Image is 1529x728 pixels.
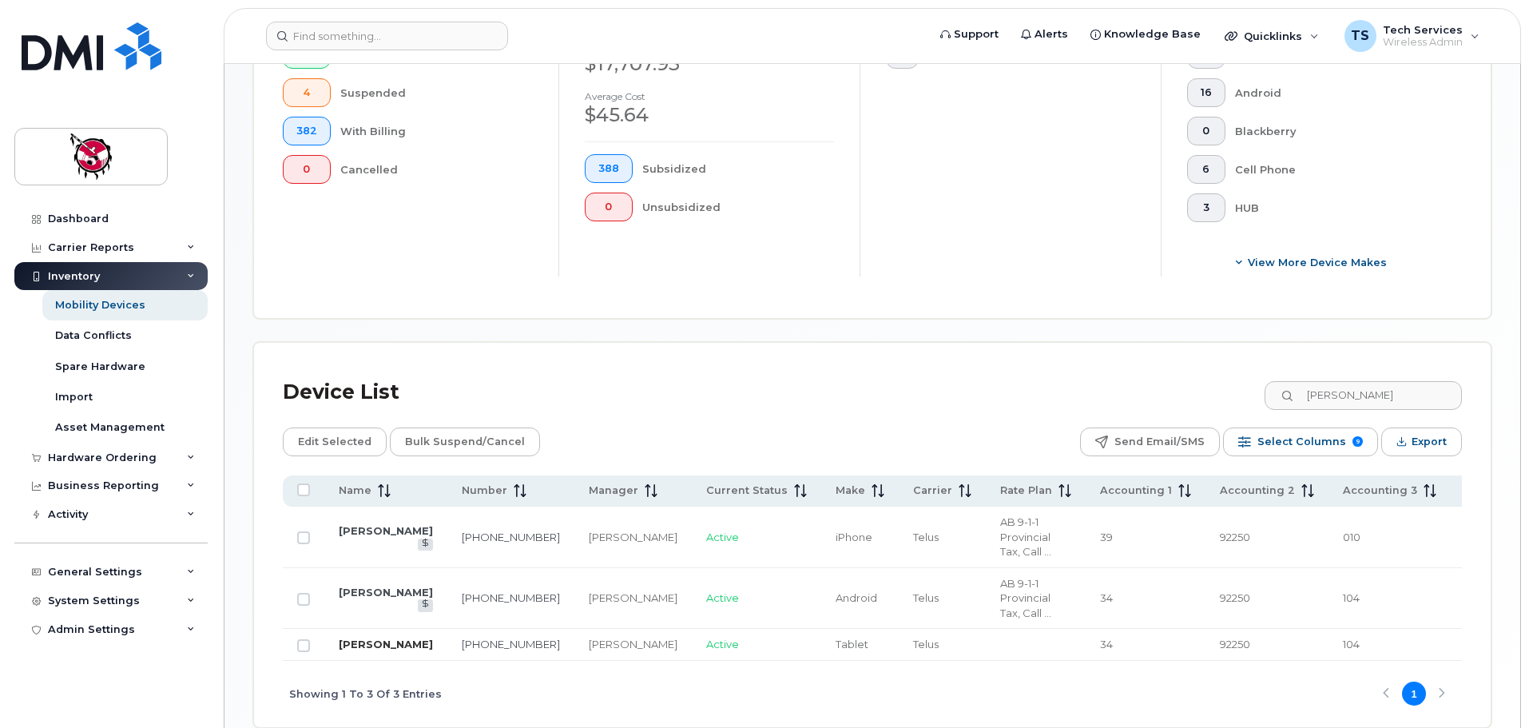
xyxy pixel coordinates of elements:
span: Select Columns [1257,430,1346,454]
a: [PHONE_NUMBER] [462,531,560,543]
span: 0 [598,201,619,213]
span: 104 [1343,638,1360,650]
span: Make [836,483,865,498]
span: Accounting 1 [1100,483,1172,498]
button: 3 [1187,193,1225,222]
input: Find something... [266,22,508,50]
span: Tablet [836,638,868,650]
button: 4 [283,78,331,107]
button: Export [1381,428,1462,456]
button: 0 [585,193,633,221]
div: Cancelled [340,155,534,184]
span: Accounting 3 [1343,483,1417,498]
button: Bulk Suspend/Cancel [390,428,540,456]
button: Send Email/SMS [1080,428,1220,456]
div: Suspended [340,78,534,107]
a: Alerts [1010,18,1079,50]
a: [PHONE_NUMBER] [462,591,560,604]
div: Android [1235,78,1437,107]
span: 0 [296,163,317,176]
div: $45.64 [585,101,834,129]
button: 6 [1187,155,1225,184]
div: With Billing [340,117,534,145]
span: 92250 [1220,638,1250,650]
div: Device List [283,372,399,413]
div: Tech Services [1333,20,1491,52]
button: Select Columns 9 [1223,428,1378,456]
span: AB 9-1-1 Provincial Tax, Call Display, Call Waiting, Conference Calling, Corporate Essential 40, ... [1000,577,1051,619]
span: 104 [1343,591,1360,604]
div: Cell Phone [1235,155,1437,184]
span: Wireless Admin [1383,36,1463,49]
span: Active [706,531,739,543]
span: Rate Plan [1000,483,1052,498]
iframe: Messenger Launcher [1459,658,1517,716]
span: 92250 [1220,531,1250,543]
span: Export [1412,430,1447,454]
span: Number [462,483,507,498]
div: Unsubsidized [642,193,835,221]
span: Quicklinks [1244,30,1302,42]
span: 92250 [1220,591,1250,604]
button: 0 [283,155,331,184]
span: Send Email/SMS [1114,430,1205,454]
span: Support [954,26,999,42]
a: [PERSON_NAME] [339,586,433,599]
button: 388 [585,154,633,183]
span: Current Status [706,483,788,498]
a: Support [929,18,1010,50]
h4: Average cost [585,91,834,101]
span: 3 [1201,201,1212,214]
span: Telus [913,531,939,543]
span: Telus [913,638,939,650]
span: 4 [296,86,317,99]
div: [PERSON_NAME] [589,637,677,652]
button: 382 [283,117,331,145]
span: 34 [1100,638,1113,650]
span: Bulk Suspend/Cancel [405,430,525,454]
span: 0 [1201,125,1212,137]
span: 16 [1201,86,1212,99]
a: [PERSON_NAME] [339,524,433,537]
span: 9 [1352,436,1363,447]
span: TS [1351,26,1369,46]
span: Active [706,591,739,604]
span: iPhone [836,531,872,543]
span: Manager [589,483,638,498]
div: $17,707.93 [585,50,834,78]
a: Knowledge Base [1079,18,1212,50]
div: HUB [1235,193,1437,222]
button: 0 [1187,117,1225,145]
span: 388 [598,162,619,175]
span: 382 [296,125,317,137]
span: Showing 1 To 3 Of 3 Entries [289,682,442,706]
div: Quicklinks [1213,20,1330,52]
a: [PERSON_NAME] [339,638,433,650]
button: Edit Selected [283,428,387,456]
span: AB 9-1-1 Provincial Tax, Call Display, Call Waiting, Conference Calling, Corporate Essential 40, ... [1000,515,1051,558]
span: 34 [1100,591,1113,604]
a: [PHONE_NUMBER] [462,638,560,650]
div: Subsidized [642,154,835,183]
span: Knowledge Base [1104,26,1201,42]
span: Name [339,483,371,498]
div: Blackberry [1235,117,1437,145]
button: 16 [1187,78,1225,107]
span: Active [706,638,739,650]
span: View More Device Makes [1248,255,1387,270]
div: [PERSON_NAME] [589,591,677,606]
span: Tech Services [1383,23,1463,36]
span: 010 [1343,531,1360,543]
button: View More Device Makes [1187,248,1436,276]
div: [PERSON_NAME] [589,530,677,545]
button: Page 1 [1402,682,1426,706]
span: Alerts [1035,26,1068,42]
span: Telus [913,591,939,604]
a: View Last Bill [418,539,433,551]
span: Carrier [913,483,952,498]
a: View Last Bill [418,599,433,611]
span: 6 [1201,163,1212,176]
span: Android [836,591,877,604]
span: 39 [1100,531,1113,543]
input: Search Device List ... [1265,381,1462,410]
